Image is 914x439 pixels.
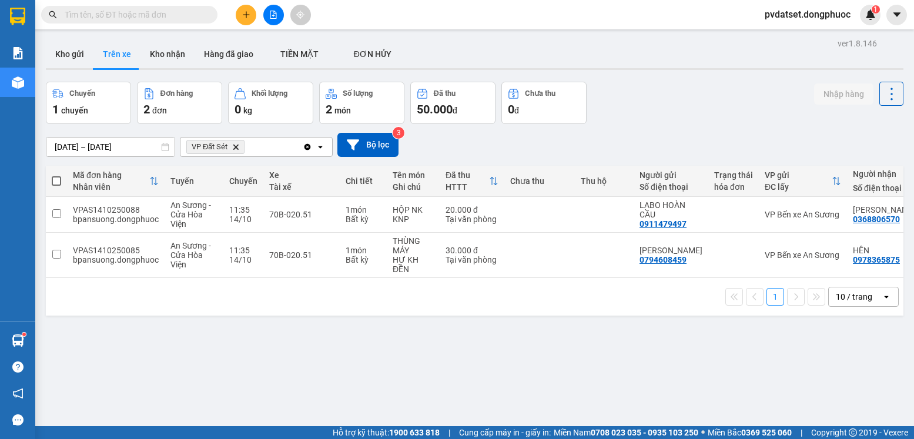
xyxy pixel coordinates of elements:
[354,49,391,59] span: ĐƠN HỦY
[73,205,159,215] div: VPAS1410250088
[290,5,311,25] button: aim
[269,170,334,180] div: Xe
[12,388,24,399] span: notification
[49,11,57,19] span: search
[765,170,832,180] div: VP gửi
[46,82,131,124] button: Chuyến1chuyến
[640,255,687,264] div: 0794608459
[52,102,59,116] span: 1
[232,143,239,150] svg: Delete
[326,102,332,116] span: 2
[252,89,287,98] div: Khối lượng
[93,40,140,68] button: Trên xe
[10,8,25,25] img: logo-vxr
[838,37,877,50] div: ver 1.8.146
[334,106,351,115] span: món
[73,246,159,255] div: VPAS1410250085
[186,140,245,154] span: VP Đất Sét, close by backspace
[242,11,250,19] span: plus
[459,426,551,439] span: Cung cấp máy in - giấy in:
[765,182,832,192] div: ĐC lấy
[446,215,498,224] div: Tại văn phòng
[853,215,900,224] div: 0368806570
[453,106,457,115] span: đ
[12,414,24,425] span: message
[269,11,277,19] span: file-add
[140,40,195,68] button: Kho nhận
[296,11,304,19] span: aim
[759,166,847,197] th: Toggle SortBy
[67,166,165,197] th: Toggle SortBy
[640,246,702,255] div: NGỌC LAM
[446,205,498,215] div: 20.000 đ
[228,82,313,124] button: Khối lượng0kg
[263,5,284,25] button: file-add
[755,7,860,22] span: pvdatset.dongphuoc
[510,176,569,186] div: Chưa thu
[160,89,193,98] div: Đơn hàng
[316,142,325,152] svg: open
[581,176,628,186] div: Thu hộ
[346,246,381,255] div: 1 món
[886,5,907,25] button: caret-down
[343,89,373,98] div: Số lượng
[446,182,489,192] div: HTTT
[801,426,802,439] span: |
[393,127,404,139] sup: 3
[346,176,381,186] div: Chi tiết
[192,142,227,152] span: VP Đất Sét
[346,215,381,224] div: Bất kỳ
[389,428,440,437] strong: 1900 633 818
[554,426,698,439] span: Miền Nam
[346,205,381,215] div: 1 món
[73,170,149,180] div: Mã đơn hàng
[337,133,399,157] button: Bộ lọc
[137,82,222,124] button: Đơn hàng2đơn
[446,255,498,264] div: Tại văn phòng
[882,292,891,301] svg: open
[61,106,88,115] span: chuyến
[393,182,434,192] div: Ghi chú
[195,40,263,68] button: Hàng đã giao
[393,236,434,255] div: THÙNG MÁY
[235,102,241,116] span: 0
[765,210,841,219] div: VP Bến xe An Sương
[12,334,24,347] img: warehouse-icon
[514,106,519,115] span: đ
[152,106,167,115] span: đơn
[280,49,319,59] span: TIỀN MẶT
[892,9,902,20] span: caret-down
[640,182,702,192] div: Số điện thoại
[448,426,450,439] span: |
[836,291,872,303] div: 10 / trang
[170,200,211,229] span: An Sương - Cửa Hòa Viện
[73,255,159,264] div: bpansuong.dongphuoc
[303,142,312,152] svg: Clear all
[73,215,159,224] div: bpansuong.dongphuoc
[46,40,93,68] button: Kho gửi
[446,246,498,255] div: 30.000 đ
[434,89,456,98] div: Đã thu
[73,182,149,192] div: Nhân viên
[319,82,404,124] button: Số lượng2món
[12,47,24,59] img: solution-icon
[765,250,841,260] div: VP Bến xe An Sương
[849,428,857,437] span: copyright
[508,102,514,116] span: 0
[12,361,24,373] span: question-circle
[525,89,555,98] div: Chưa thu
[814,83,873,105] button: Nhập hàng
[269,182,334,192] div: Tài xế
[269,210,334,219] div: 70B-020.51
[714,182,753,192] div: hóa đơn
[229,255,257,264] div: 14/10
[872,5,880,14] sup: 1
[69,89,95,98] div: Chuyến
[440,166,504,197] th: Toggle SortBy
[46,138,175,156] input: Select a date range.
[333,426,440,439] span: Hỗ trợ kỹ thuật:
[12,76,24,89] img: warehouse-icon
[393,215,434,224] div: KNP
[143,102,150,116] span: 2
[229,215,257,224] div: 14/10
